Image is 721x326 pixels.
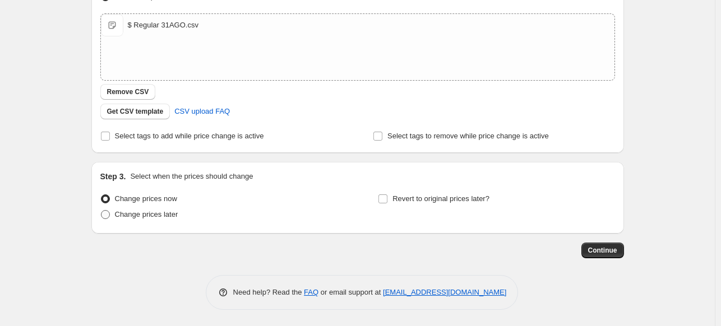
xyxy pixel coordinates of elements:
[168,103,237,120] a: CSV upload FAQ
[383,288,506,296] a: [EMAIL_ADDRESS][DOMAIN_NAME]
[107,107,164,116] span: Get CSV template
[318,288,383,296] span: or email support at
[115,194,177,203] span: Change prices now
[233,288,304,296] span: Need help? Read the
[128,20,198,31] div: $ Regular 31AGO.csv
[100,84,156,100] button: Remove CSV
[588,246,617,255] span: Continue
[100,104,170,119] button: Get CSV template
[387,132,549,140] span: Select tags to remove while price change is active
[130,171,253,182] p: Select when the prices should change
[115,210,178,218] span: Change prices later
[392,194,489,203] span: Revert to original prices later?
[174,106,230,117] span: CSV upload FAQ
[581,243,624,258] button: Continue
[100,171,126,182] h2: Step 3.
[107,87,149,96] span: Remove CSV
[304,288,318,296] a: FAQ
[115,132,264,140] span: Select tags to add while price change is active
